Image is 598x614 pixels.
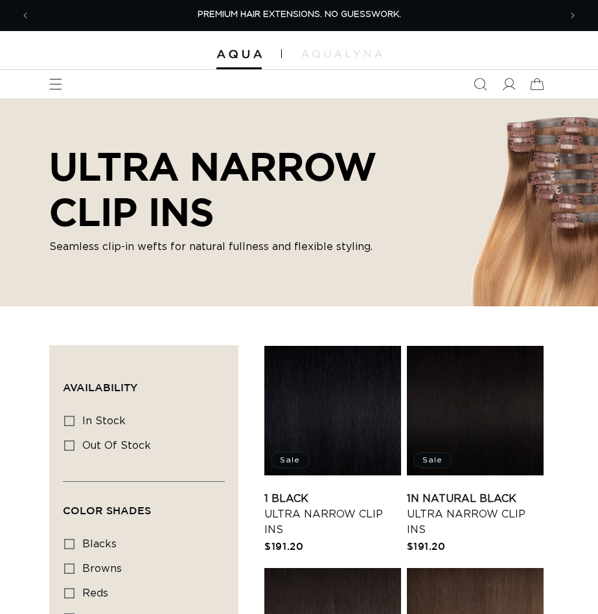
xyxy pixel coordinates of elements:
[63,482,225,529] summary: Color Shades (0 selected)
[82,539,117,549] span: blacks
[216,50,262,59] img: Aqua Hair Extensions
[558,1,587,30] button: Next announcement
[301,50,382,58] img: aqualyna.com
[11,1,40,30] button: Previous announcement
[63,505,151,516] span: Color Shades
[407,491,544,538] a: 1N Natural Black Ultra Narrow Clip Ins
[63,359,225,405] summary: Availability (0 selected)
[466,70,494,98] summary: Search
[198,10,401,19] span: PREMIUM HAIR EXTENSIONS. NO GUESSWORK.
[82,588,108,598] span: reds
[82,440,151,451] span: Out of stock
[82,416,126,426] span: In stock
[82,563,122,574] span: browns
[49,144,470,234] h2: ULTRA NARROW CLIP INS
[41,70,70,98] summary: Menu
[264,491,401,538] a: 1 Black Ultra Narrow Clip Ins
[63,381,137,393] span: Availability
[49,239,470,255] p: Seamless clip-in wefts for natural fullness and flexible styling.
